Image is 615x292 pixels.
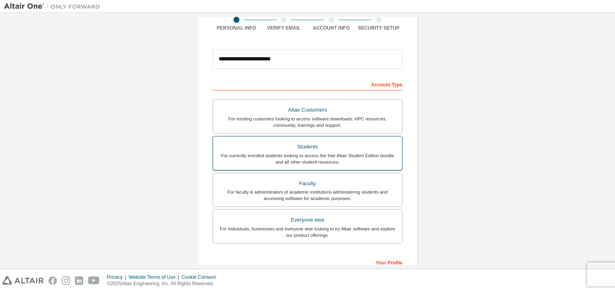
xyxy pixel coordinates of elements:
div: Your Profile [213,256,402,268]
div: Website Terms of Use [129,274,181,280]
div: For individuals, businesses and everyone else looking to try Altair software and explore our prod... [218,226,397,238]
div: Everyone else [218,214,397,226]
p: © 2025 Altair Engineering, Inc. All Rights Reserved. [107,280,221,287]
div: For faculty & administrators of academic institutions administering students and accessing softwa... [218,189,397,202]
div: Privacy [107,274,129,280]
div: Altair Customers [218,104,397,116]
img: linkedin.svg [75,276,83,285]
img: youtube.svg [88,276,100,285]
div: For currently enrolled students looking to access the free Altair Student Edition bundle and all ... [218,152,397,165]
div: Faculty [218,178,397,189]
img: Altair One [4,2,104,10]
div: Cookie Consent [181,274,220,280]
img: instagram.svg [62,276,70,285]
div: Security Setup [355,25,403,31]
div: Account Info [307,25,355,31]
img: facebook.svg [48,276,57,285]
div: Students [218,141,397,152]
div: Verify Email [260,25,308,31]
div: Account Type [213,78,402,90]
div: Personal Info [213,25,260,31]
img: altair_logo.svg [2,276,44,285]
div: For existing customers looking to access software downloads, HPC resources, community, trainings ... [218,116,397,128]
